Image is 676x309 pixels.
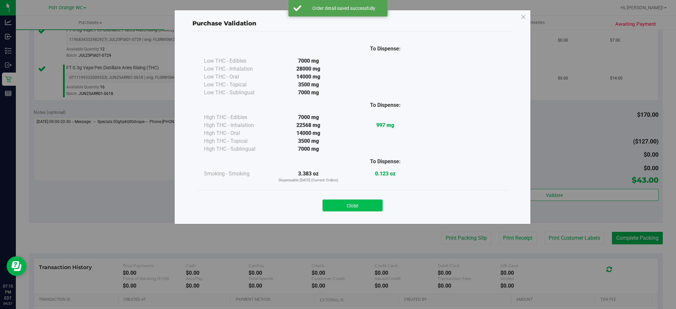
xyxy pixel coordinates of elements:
div: To Dispense: [347,158,424,166]
div: 7000 mg [270,145,347,153]
div: High THC - Edibles [204,113,270,121]
span: Purchase Validation [192,20,256,27]
div: Low THC - Edibles [204,57,270,65]
iframe: Resource center [7,256,26,276]
div: 7000 mg [270,57,347,65]
div: 3.383 oz [270,170,347,183]
div: To Dispense: [347,45,424,53]
div: Low THC - Oral [204,73,270,81]
div: High THC - Topical [204,137,270,145]
div: High THC - Inhalation [204,121,270,129]
div: High THC - Sublingual [204,145,270,153]
button: Close [322,200,383,211]
div: 22568 mg [270,121,347,129]
p: Dispensable [DATE] (Current Orders) [270,178,347,183]
div: 14000 mg [270,73,347,81]
div: Low THC - Topical [204,81,270,89]
div: High THC - Oral [204,129,270,137]
div: 14000 mg [270,129,347,137]
div: Smoking - Smoking [204,170,270,178]
div: Low THC - Inhalation [204,65,270,73]
div: Low THC - Sublingual [204,89,270,97]
div: To Dispense: [347,101,424,109]
div: 7000 mg [270,113,347,121]
strong: 997 mg [376,122,394,128]
div: 3500 mg [270,137,347,145]
div: 7000 mg [270,89,347,97]
div: Order detail saved successfully [305,5,383,12]
div: 28000 mg [270,65,347,73]
strong: 0.123 oz [375,170,395,177]
div: 3500 mg [270,81,347,89]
